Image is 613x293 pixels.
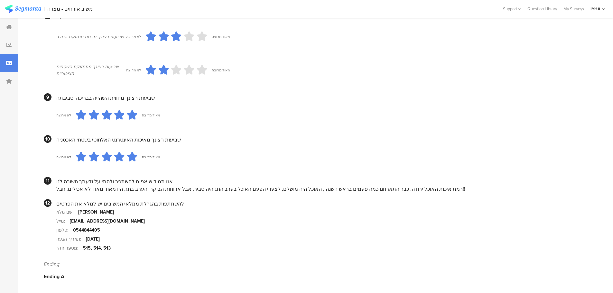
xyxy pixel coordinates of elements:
[56,136,582,143] div: שביעות רצונך מאיכות האינטרנט האלחוטי בשטחי האכסניה
[142,154,160,160] div: מאוד מרוצה
[44,5,45,13] div: |
[56,236,86,243] div: תאריך הגעה:
[212,68,230,73] div: מאוד מרוצה
[5,5,41,13] img: segmanta logo
[524,6,560,12] a: Question Library
[56,63,126,77] div: שביעות רצונך מתחזוקת השטחים הציבוריים
[44,261,582,268] div: Ending
[44,199,51,207] div: 12
[56,94,582,102] div: שביעות רצונך מחווית השהייה בבריכה וסביבתה
[56,113,71,118] div: לא מרוצה
[86,236,100,243] div: [DATE]
[212,34,230,39] div: מאוד מרוצה
[56,200,582,207] div: להשתתפות בהגרלת ממלאי המשובים יש למלא את הפרטים
[56,218,70,224] div: מייל:
[56,178,582,185] div: אנו תמיד שואפים להשתפר ולהתייעל ודעתך חשובה לנו
[70,218,145,224] div: [EMAIL_ADDRESS][DOMAIN_NAME]
[44,135,51,143] div: 10
[83,245,111,252] div: 515, 514, 513
[56,209,78,215] div: שם מלא:
[560,6,587,12] a: My Surveys
[44,177,51,185] div: 11
[590,6,600,12] div: IYHA
[78,209,114,215] div: [PERSON_NAME]
[47,6,93,12] div: משוב אורחים - מצדה
[56,185,582,193] div: רמת איכות האוכל ירודה, כבר התארחנו כמה פעמים בראש השנה , האוכל היה מושלם, לצערי הפעם האוכל בערב ה...
[126,68,141,73] div: לא מרוצה
[44,93,51,101] div: 9
[73,227,100,233] div: 0544844405
[56,33,126,40] div: שביעות רצונך מרמת תחזוקת החדר
[44,273,582,280] div: Ending A
[56,227,73,233] div: טלפון:
[503,4,521,14] div: Support
[56,245,83,252] div: מספר חדר:
[142,113,160,118] div: מאוד מרוצה
[56,154,71,160] div: לא מרוצה
[126,34,141,39] div: לא מרוצה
